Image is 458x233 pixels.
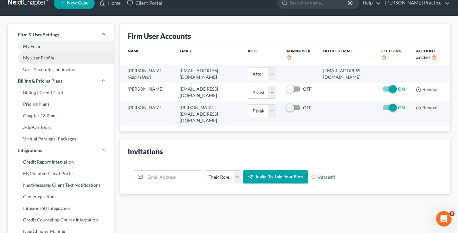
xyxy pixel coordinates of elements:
td: [PERSON_NAME][EMAIL_ADDRESS][DOMAIN_NAME] [175,102,242,126]
a: Integrations [8,145,114,156]
a: Billing & Pricing Plans [8,75,114,87]
a: Credit Counseling Course Integration [8,214,114,226]
strong: ON [398,105,405,110]
span: Billing & Pricing Plans [18,78,62,84]
td: [EMAIL_ADDRESS][DOMAIN_NAME] [318,65,376,83]
span: Firm & User Settings [18,31,59,38]
div: Firm User Accounts [128,31,191,41]
strong: ON [398,86,405,92]
span: (Admin User) [128,74,151,80]
a: My User Profile [8,52,114,64]
a: Credit Report Integration [8,156,114,168]
td: [EMAIL_ADDRESS][DOMAIN_NAME] [175,83,242,102]
iframe: Intercom live chat [436,211,452,227]
strong: OFF [303,105,312,110]
a: Pricing Plans [8,98,114,110]
a: Virtual Paralegal Packages [8,133,114,145]
input: Email Address [145,171,202,183]
th: Notices Email [318,44,376,65]
strong: OFF [303,86,312,92]
td: [PERSON_NAME] [120,65,175,83]
a: My Firm [8,40,114,52]
span: Invite to join your firm [256,174,303,180]
td: [PERSON_NAME] [120,102,175,126]
th: Name [120,44,175,65]
a: MyChapter: Client Portal [8,168,114,179]
span: (3 invites left) [311,174,335,180]
a: NextMessage: Client Text Notifications [8,179,114,191]
span: 6 [449,211,454,216]
a: Infusionsoft Integration [8,202,114,214]
span: ECF Filing [381,49,402,53]
button: Revoke [416,87,437,92]
span: Integrations [18,147,42,154]
a: Billing / Credit Card [8,87,114,98]
span: Account Access [416,49,435,60]
div: Invitations [128,147,163,156]
td: [PERSON_NAME] [120,83,175,102]
a: Clio Integration [8,191,114,202]
th: Email [175,44,242,65]
th: Role [243,44,281,65]
a: Firm & User Settings [8,29,114,40]
a: Add-On Tools [8,121,114,133]
span: New Case [67,1,89,5]
td: [EMAIL_ADDRESS][DOMAIN_NAME] [175,65,242,83]
button: Revoke [416,105,437,111]
a: User Accounts and Invites [8,64,114,75]
span: Admin User [286,49,310,53]
a: Chapter 13 Plans [8,110,114,121]
button: Invite to join your firm [243,170,308,184]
